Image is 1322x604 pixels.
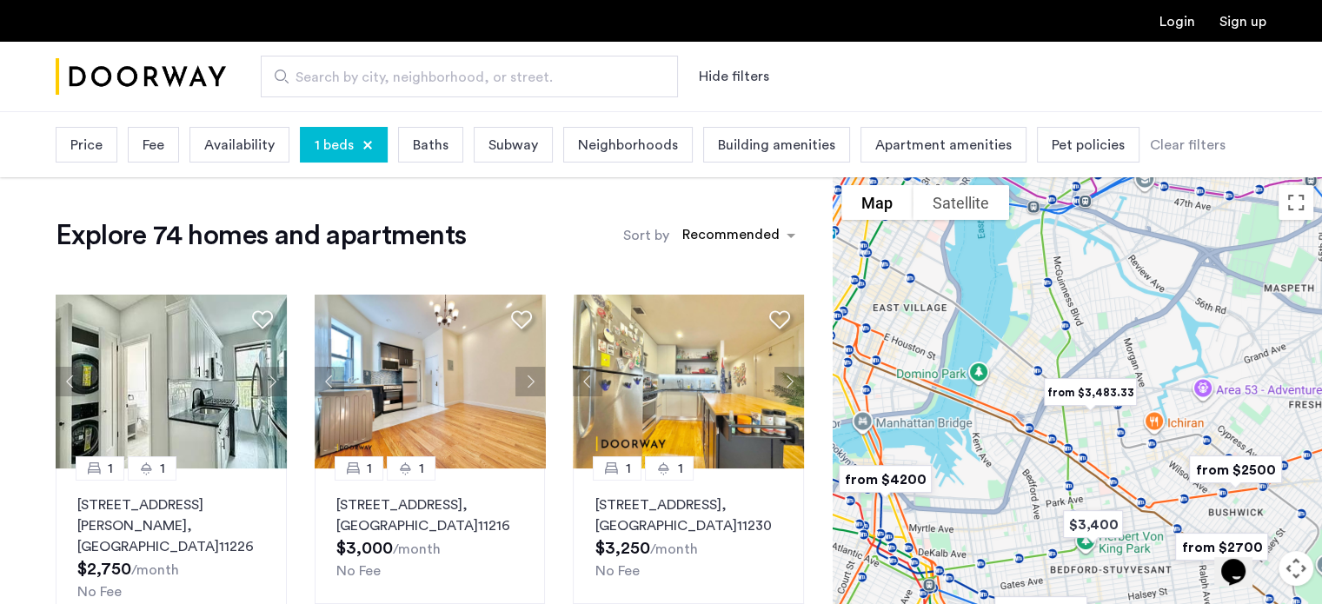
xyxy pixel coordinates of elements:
[680,224,780,249] div: Recommended
[488,135,538,156] span: Subway
[261,56,678,97] input: Apartment Search
[108,458,113,479] span: 1
[315,468,546,604] a: 11[STREET_ADDRESS], [GEOGRAPHIC_DATA]11216No Fee
[699,66,769,87] button: Show or hide filters
[718,135,835,156] span: Building amenities
[1279,551,1313,586] button: Map camera controls
[573,367,602,396] button: Previous apartment
[1214,534,1270,587] iframe: chat widget
[674,220,804,251] ng-select: sort-apartment
[143,135,164,156] span: Fee
[336,564,381,578] span: No Fee
[56,44,226,110] a: Cazamio Logo
[913,185,1009,220] button: Show satellite imagery
[296,67,629,88] span: Search by city, neighborhood, or street.
[315,135,354,156] span: 1 beds
[1175,443,1296,496] div: from $2500
[515,367,545,396] button: Next apartment
[131,563,179,577] sub: /month
[875,135,1012,156] span: Apartment amenities
[367,458,372,479] span: 1
[1279,185,1313,220] button: Toggle fullscreen view
[315,367,344,396] button: Previous apartment
[1049,498,1137,551] div: $3,400
[774,367,804,396] button: Next apartment
[56,367,85,396] button: Previous apartment
[77,585,122,599] span: No Fee
[1161,521,1282,574] div: from $2700
[1219,15,1266,29] a: Registration
[573,468,804,604] a: 11[STREET_ADDRESS], [GEOGRAPHIC_DATA]11230No Fee
[393,542,441,556] sub: /month
[595,540,649,557] span: $3,250
[1052,135,1125,156] span: Pet policies
[623,225,669,246] label: Sort by
[595,494,782,536] p: [STREET_ADDRESS] 11230
[56,44,226,110] img: logo
[625,458,630,479] span: 1
[578,135,678,156] span: Neighborhoods
[419,458,424,479] span: 1
[77,561,131,578] span: $2,750
[336,540,393,557] span: $3,000
[825,453,946,506] div: from $4200
[56,295,287,468] img: 2014_638590860018821391.jpeg
[160,458,165,479] span: 1
[204,135,275,156] span: Availability
[841,185,913,220] button: Show street map
[315,295,546,468] img: 2012_638680378881248573.jpeg
[257,367,287,396] button: Next apartment
[70,135,103,156] span: Price
[336,494,524,536] p: [STREET_ADDRESS] 11216
[595,564,639,578] span: No Fee
[1030,366,1151,419] div: from $3,483.33
[573,295,804,468] img: dc6efc1f-24ba-4395-9182-45437e21be9a_638826090207528419.jpeg
[1159,15,1195,29] a: Login
[77,494,265,557] p: [STREET_ADDRESS][PERSON_NAME] 11226
[413,135,448,156] span: Baths
[56,218,466,253] h1: Explore 74 homes and apartments
[677,458,682,479] span: 1
[649,542,697,556] sub: /month
[1150,135,1226,156] div: Clear filters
